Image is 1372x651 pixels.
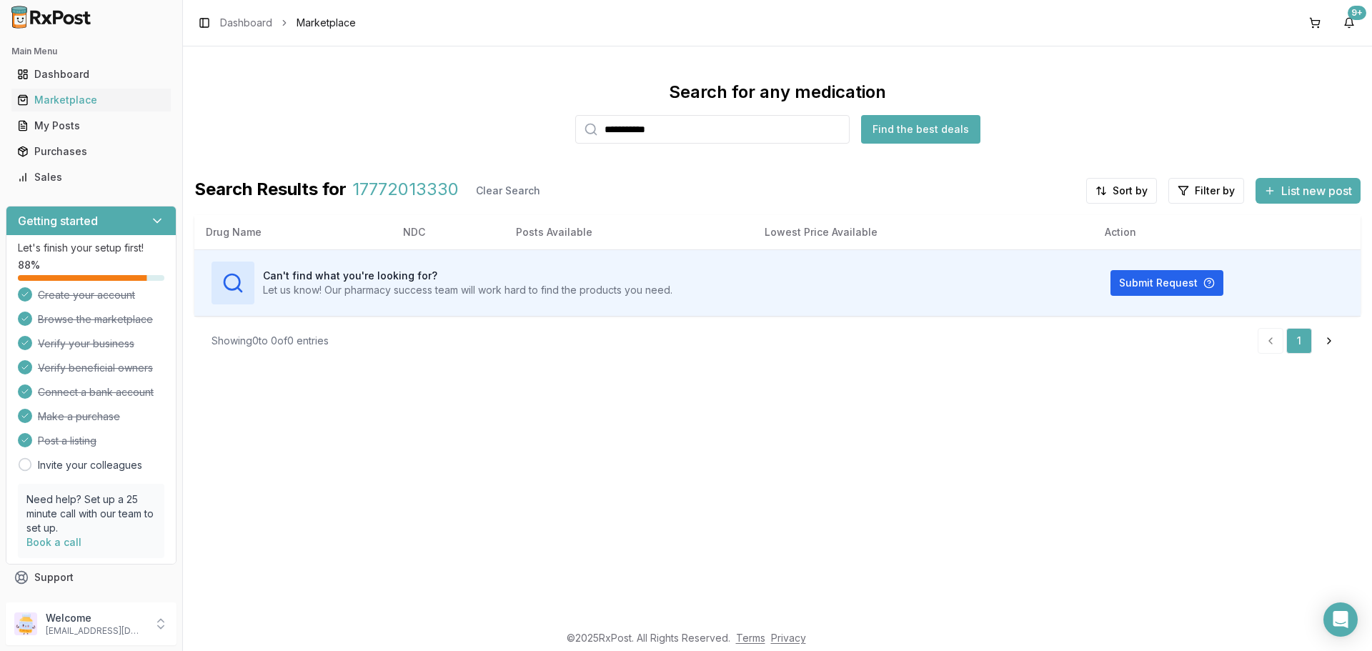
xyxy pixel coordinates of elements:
[220,16,356,30] nav: breadcrumb
[17,119,165,133] div: My Posts
[6,89,177,111] button: Marketplace
[18,212,98,229] h3: Getting started
[11,61,171,87] a: Dashboard
[1348,6,1366,20] div: 9+
[46,625,145,637] p: [EMAIL_ADDRESS][DOMAIN_NAME]
[297,16,356,30] span: Marketplace
[669,81,886,104] div: Search for any medication
[11,139,171,164] a: Purchases
[194,178,347,204] span: Search Results for
[6,590,177,616] button: Feedback
[6,63,177,86] button: Dashboard
[18,258,40,272] span: 88 %
[38,385,154,399] span: Connect a bank account
[17,144,165,159] div: Purchases
[263,269,672,283] h3: Can't find what you're looking for?
[1195,184,1235,198] span: Filter by
[38,312,153,327] span: Browse the marketplace
[861,115,980,144] button: Find the best deals
[6,114,177,137] button: My Posts
[11,46,171,57] h2: Main Menu
[38,337,134,351] span: Verify your business
[38,409,120,424] span: Make a purchase
[1086,178,1157,204] button: Sort by
[194,215,392,249] th: Drug Name
[6,6,97,29] img: RxPost Logo
[17,170,165,184] div: Sales
[263,283,672,297] p: Let us know! Our pharmacy success team will work hard to find the products you need.
[464,178,552,204] button: Clear Search
[392,215,504,249] th: NDC
[6,166,177,189] button: Sales
[11,164,171,190] a: Sales
[352,178,459,204] span: 17772013330
[17,93,165,107] div: Marketplace
[220,16,272,30] a: Dashboard
[1338,11,1361,34] button: 9+
[1258,328,1343,354] nav: pagination
[771,632,806,644] a: Privacy
[1286,328,1312,354] a: 1
[1113,184,1148,198] span: Sort by
[736,632,765,644] a: Terms
[18,241,164,255] p: Let's finish your setup first!
[6,565,177,590] button: Support
[504,215,753,249] th: Posts Available
[11,87,171,113] a: Marketplace
[34,596,83,610] span: Feedback
[14,612,37,635] img: User avatar
[1110,270,1223,296] button: Submit Request
[1323,602,1358,637] div: Open Intercom Messenger
[38,458,142,472] a: Invite your colleagues
[6,140,177,163] button: Purchases
[212,334,329,348] div: Showing 0 to 0 of 0 entries
[1256,185,1361,199] a: List new post
[1315,328,1343,354] a: Go to next page
[38,361,153,375] span: Verify beneficial owners
[17,67,165,81] div: Dashboard
[38,288,135,302] span: Create your account
[1281,182,1352,199] span: List new post
[26,492,156,535] p: Need help? Set up a 25 minute call with our team to set up.
[11,113,171,139] a: My Posts
[46,611,145,625] p: Welcome
[38,434,96,448] span: Post a listing
[26,536,81,548] a: Book a call
[1256,178,1361,204] button: List new post
[1168,178,1244,204] button: Filter by
[753,215,1093,249] th: Lowest Price Available
[1093,215,1361,249] th: Action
